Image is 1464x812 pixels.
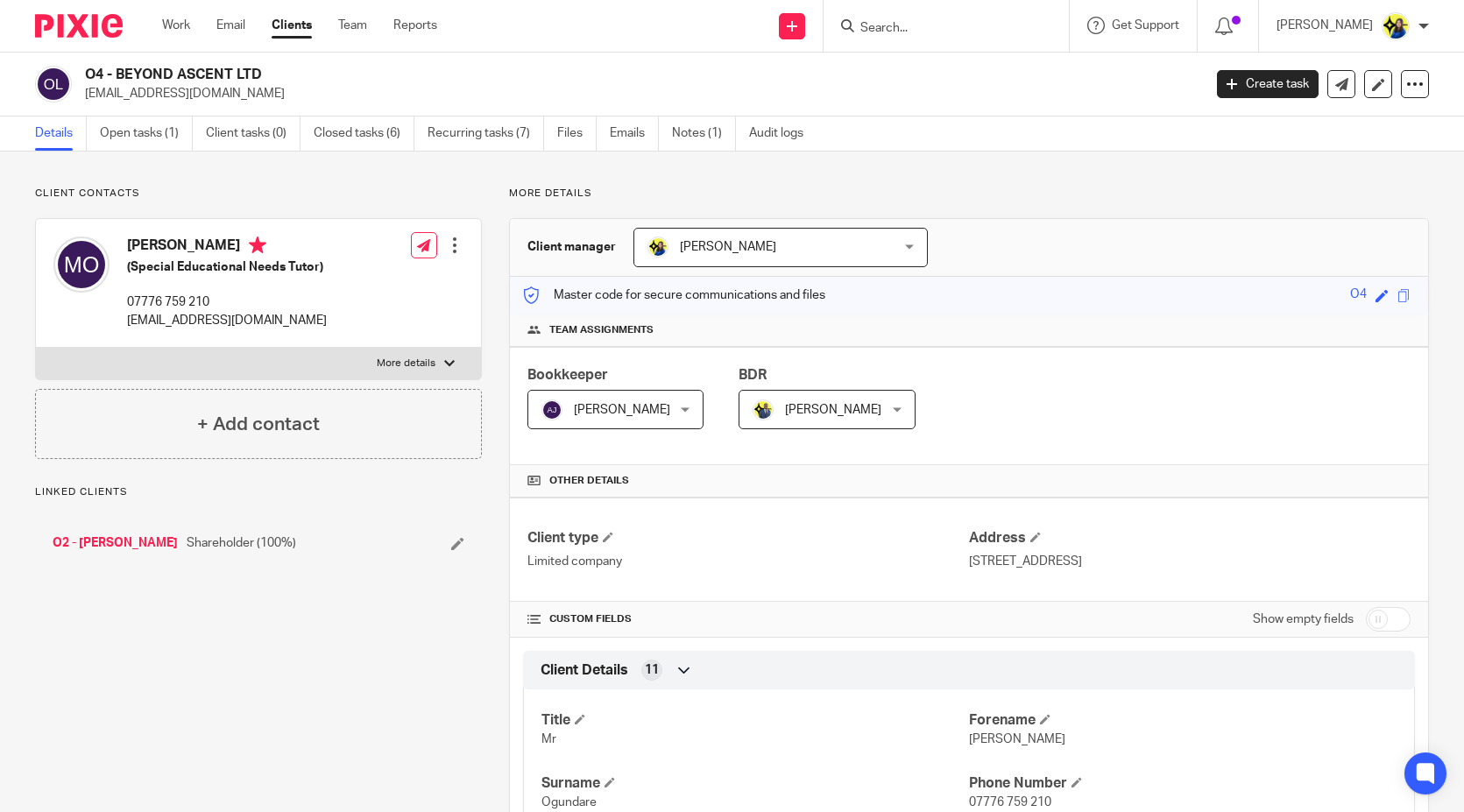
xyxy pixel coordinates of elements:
[197,411,320,438] h4: + Add contact
[574,404,670,416] span: [PERSON_NAME]
[272,17,312,34] a: Clients
[338,17,367,34] a: Team
[187,534,296,552] span: Shareholder (100%)
[753,399,774,420] img: Dennis-Starbridge.jpg
[527,238,616,256] h3: Client manager
[527,368,608,382] span: Bookkeeper
[680,241,776,253] span: [PERSON_NAME]
[969,774,1397,793] h4: Phone Number
[53,237,110,293] img: svg%3E
[541,661,628,680] span: Client Details
[428,117,544,151] a: Recurring tasks (7)
[249,237,266,254] i: Primary
[35,117,87,151] a: Details
[647,237,668,258] img: Bobo-Starbridge%201.jpg
[527,553,969,570] p: Limited company
[541,399,562,420] img: svg%3E
[645,661,659,679] span: 11
[969,733,1065,745] span: [PERSON_NAME]
[85,66,970,84] h2: O4 - BEYOND ASCENT LTD
[127,312,327,329] p: [EMAIL_ADDRESS][DOMAIN_NAME]
[610,117,659,151] a: Emails
[1112,19,1179,32] span: Get Support
[206,117,301,151] a: Client tasks (0)
[127,258,327,276] h5: (Special Educational Needs Tutor)
[523,286,825,304] p: Master code for secure communications and files
[1382,12,1410,40] img: Bobo-Starbridge%201.jpg
[509,187,1429,201] p: More details
[541,711,969,730] h4: Title
[541,774,969,793] h4: Surname
[739,368,767,382] span: BDR
[216,17,245,34] a: Email
[1253,611,1354,628] label: Show empty fields
[1350,286,1367,306] div: O4
[549,474,629,488] span: Other details
[541,796,597,808] span: Ogundare
[859,21,1016,37] input: Search
[1217,70,1319,98] a: Create task
[85,85,1191,102] p: [EMAIL_ADDRESS][DOMAIN_NAME]
[527,612,969,626] h4: CUSTOM FIELDS
[53,534,178,552] a: O2 - [PERSON_NAME]
[35,66,72,102] img: svg%3E
[672,117,736,151] a: Notes (1)
[35,187,482,201] p: Client contacts
[549,323,654,337] span: Team assignments
[527,529,969,547] h4: Client type
[749,117,817,151] a: Audit logs
[969,529,1411,547] h4: Address
[969,711,1397,730] h4: Forename
[541,733,556,745] span: Mr
[557,117,597,151] a: Files
[35,485,482,499] p: Linked clients
[1277,17,1373,34] p: [PERSON_NAME]
[314,117,414,151] a: Closed tasks (6)
[969,553,1411,570] p: [STREET_ADDRESS]
[785,404,881,416] span: [PERSON_NAME]
[377,357,435,371] p: More details
[162,17,190,34] a: Work
[35,14,123,38] img: Pixie
[100,117,193,151] a: Open tasks (1)
[127,293,327,311] p: 07776 759 210
[127,237,327,258] h4: [PERSON_NAME]
[393,17,437,34] a: Reports
[969,796,1051,808] span: 07776 759 210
